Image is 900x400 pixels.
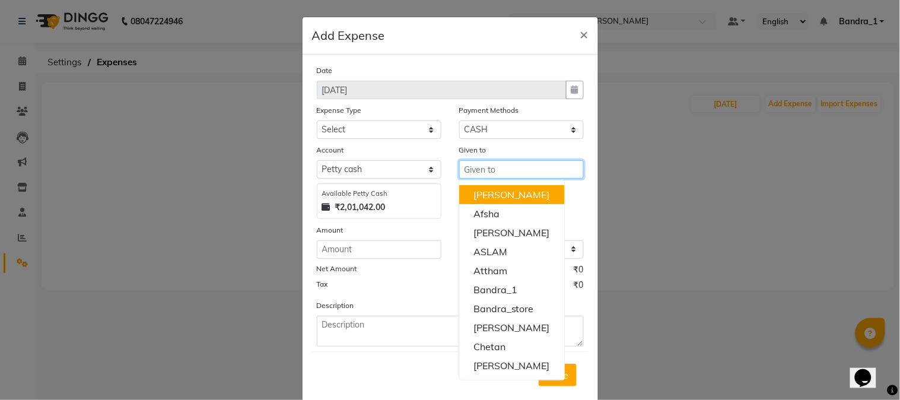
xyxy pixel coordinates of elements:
[459,145,486,155] label: Given to
[580,25,589,43] span: ×
[473,322,550,334] ngb-highlight: [PERSON_NAME]
[335,201,386,214] strong: ₹2,01,042.00
[473,360,550,372] ngb-highlight: [PERSON_NAME]
[459,105,519,116] label: Payment Methods
[473,246,507,258] ngb-highlight: ASLAM
[473,208,500,220] ngb-highlight: Afsha
[317,240,441,259] input: Amount
[317,264,357,274] label: Net Amount
[473,189,550,201] ngb-highlight: [PERSON_NAME]
[850,353,888,388] iframe: chat widget
[473,227,550,239] ngb-highlight: [PERSON_NAME]
[312,27,385,45] h5: Add Expense
[571,17,598,50] button: Close
[459,160,584,179] input: Given to
[317,65,333,76] label: Date
[473,341,505,353] ngb-highlight: Chetan
[546,369,569,381] span: Save
[473,284,517,296] ngb-highlight: Bandra_1
[574,279,584,294] span: ₹0
[322,189,436,199] div: Available Petty Cash
[317,279,328,290] label: Tax
[473,303,534,315] ngb-highlight: Bandra_store
[317,225,344,236] label: Amount
[317,105,362,116] label: Expense Type
[473,265,507,277] ngb-highlight: Attham
[317,145,344,155] label: Account
[317,300,354,311] label: Description
[574,264,584,279] span: ₹0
